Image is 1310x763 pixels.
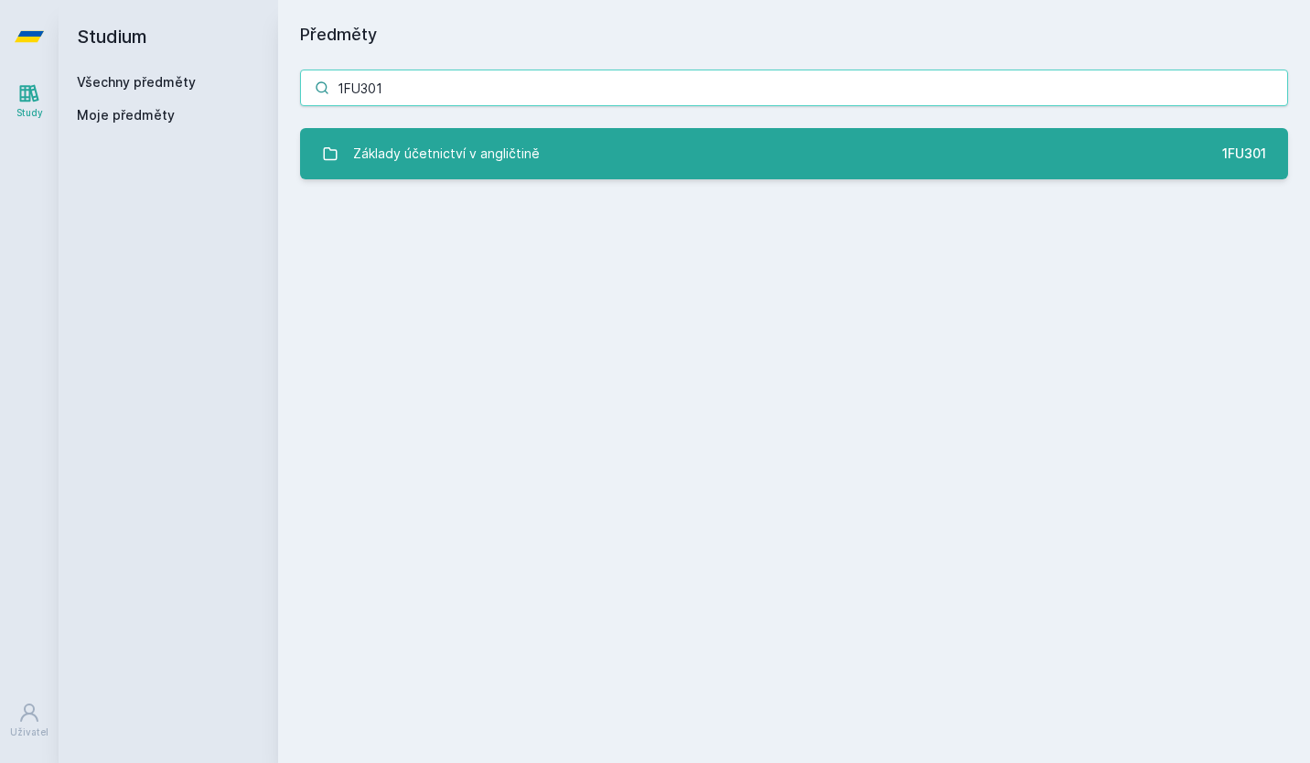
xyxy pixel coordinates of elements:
[4,73,55,129] a: Study
[1222,145,1266,163] div: 1FU301
[77,74,196,90] a: Všechny předměty
[353,135,540,172] div: Základy účetnictví v angličtině
[300,128,1288,179] a: Základy účetnictví v angličtině 1FU301
[4,693,55,748] a: Uživatel
[300,70,1288,106] input: Název nebo ident předmětu…
[77,106,175,124] span: Moje předměty
[16,106,43,120] div: Study
[300,22,1288,48] h1: Předměty
[10,725,48,739] div: Uživatel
